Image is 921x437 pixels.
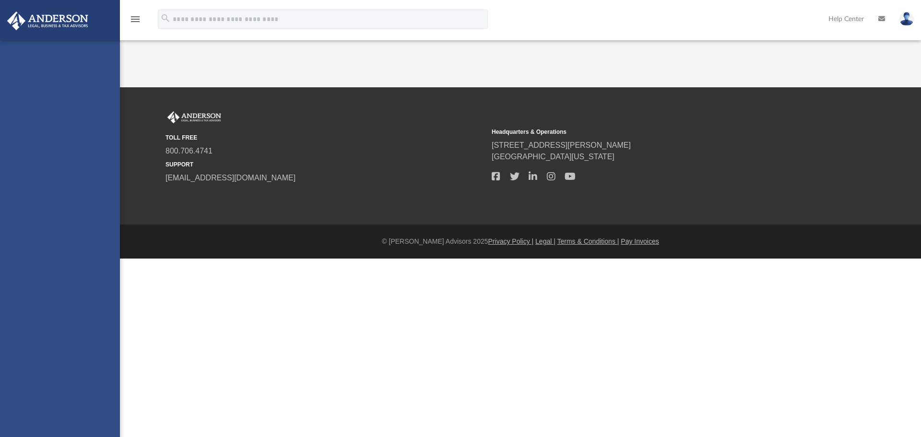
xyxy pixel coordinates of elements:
small: SUPPORT [165,160,485,169]
div: © [PERSON_NAME] Advisors 2025 [120,236,921,247]
small: TOLL FREE [165,133,485,142]
img: Anderson Advisors Platinum Portal [165,111,223,124]
img: User Pic [899,12,914,26]
a: Terms & Conditions | [557,237,619,245]
a: Pay Invoices [621,237,659,245]
a: Legal | [535,237,555,245]
img: Anderson Advisors Platinum Portal [4,12,91,30]
small: Headquarters & Operations [492,128,811,136]
a: [EMAIL_ADDRESS][DOMAIN_NAME] [165,174,295,182]
a: 800.706.4741 [165,147,213,155]
a: [GEOGRAPHIC_DATA][US_STATE] [492,153,614,161]
i: menu [130,13,141,25]
a: Privacy Policy | [488,237,534,245]
i: search [160,13,171,24]
a: menu [130,18,141,25]
a: [STREET_ADDRESS][PERSON_NAME] [492,141,631,149]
